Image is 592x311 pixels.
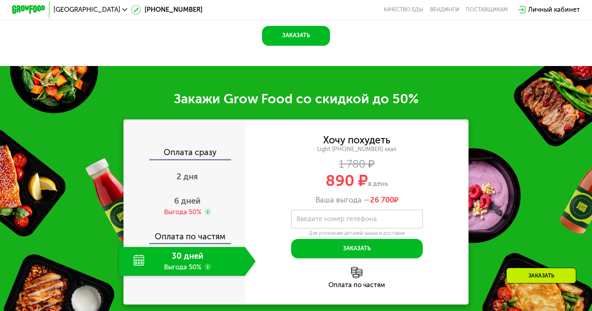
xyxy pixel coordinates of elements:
div: Хочу похудеть [323,136,390,145]
span: 26 700 [370,196,394,204]
span: ₽ [370,196,398,204]
button: Заказать [262,26,330,46]
button: Заказать [291,239,423,259]
div: Оплата сразу [124,148,245,159]
div: Оплата по частям [245,282,468,288]
span: 6 дней [174,196,200,206]
a: Вендинги [430,6,459,13]
img: l6xcnZfty9opOoJh.png [351,267,362,278]
div: Выгода 50% [164,208,201,217]
span: [GEOGRAPHIC_DATA] [53,6,120,13]
label: Введите номер телефона [296,217,377,221]
span: в день [368,180,388,187]
a: Качество еды [384,6,423,13]
div: Личный кабинет [528,5,580,15]
span: 890 ₽ [326,171,368,190]
span: 2 дня [177,172,198,181]
div: Для уточнения деталей заказа и доставки [291,230,423,237]
div: Light [PHONE_NUMBER] ккал [245,146,468,153]
div: 1 780 ₽ [245,160,468,168]
div: поставщикам [466,6,508,13]
div: Заказать [506,268,576,283]
a: [PHONE_NUMBER] [131,5,202,15]
div: Ваша выгода — [245,196,468,204]
div: Оплата по частям [124,224,245,243]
